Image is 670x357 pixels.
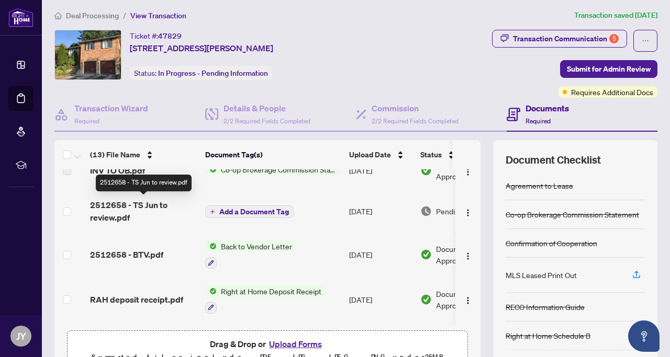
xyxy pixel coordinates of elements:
[205,240,217,252] img: Status Icon
[90,164,145,177] span: INV TO OB.pdf
[506,301,585,313] div: RECO Information Guide
[130,42,273,54] span: [STREET_ADDRESS][PERSON_NAME]
[158,68,268,78] span: In Progress - Pending Information
[205,164,341,175] button: Status IconCo-op Brokerage Commission Statement
[345,140,416,169] th: Upload Date
[506,237,597,249] div: Confirmation of Cooperation
[8,8,33,27] img: logo
[436,288,501,311] span: Document Approved
[464,168,472,176] img: Logo
[420,249,432,260] img: Document Status
[372,102,459,114] h4: Commission
[345,190,416,232] td: [DATE]
[460,291,476,308] button: Logo
[506,269,577,281] div: MLS Leased Print Out
[506,153,601,167] span: Document Checklist
[205,205,294,218] button: Add a Document Tag
[628,320,660,352] button: Open asap
[90,199,197,224] span: 2512658 - TS Jun to review.pdf
[217,240,296,252] span: Back to Vendor Letter
[464,252,472,260] img: Logo
[54,12,62,19] span: home
[224,117,310,125] span: 2/2 Required Fields Completed
[345,232,416,277] td: [DATE]
[436,159,501,182] span: Document Approved
[464,209,472,217] img: Logo
[224,102,310,114] h4: Details & People
[217,285,326,297] span: Right at Home Deposit Receipt
[372,117,459,125] span: 2/2 Required Fields Completed
[526,117,551,125] span: Required
[74,102,148,114] h4: Transaction Wizard
[201,140,345,169] th: Document Tag(s)
[464,296,472,305] img: Logo
[345,277,416,322] td: [DATE]
[506,330,590,341] div: Right at Home Schedule B
[123,9,126,21] li: /
[130,11,186,20] span: View Transaction
[205,240,296,269] button: Status IconBack to Vendor Letter
[560,60,657,78] button: Submit for Admin Review
[210,337,325,351] span: Drag & Drop or
[513,30,619,47] div: Transaction Communication
[130,66,272,80] div: Status:
[571,86,653,98] span: Requires Additional Docs
[420,205,432,217] img: Document Status
[460,162,476,179] button: Logo
[416,140,505,169] th: Status
[420,165,432,176] img: Document Status
[609,34,619,43] div: 5
[130,30,182,42] div: Ticket #:
[266,337,325,351] button: Upload Forms
[96,175,192,191] div: 2512658 - TS Jun to review.pdf
[90,293,183,306] span: RAH deposit receipt.pdf
[66,11,119,20] span: Deal Processing
[217,164,341,175] span: Co-op Brokerage Commission Statement
[349,149,391,160] span: Upload Date
[90,248,163,261] span: 2512658 - BTV.pdf
[205,285,326,314] button: Status IconRight at Home Deposit Receipt
[436,243,501,266] span: Document Approved
[205,164,217,175] img: Status Icon
[86,140,201,169] th: (13) File Name
[420,294,432,305] img: Document Status
[219,208,289,215] span: Add a Document Tag
[574,9,657,21] article: Transaction saved [DATE]
[345,151,416,190] td: [DATE]
[567,61,651,77] span: Submit for Admin Review
[492,30,627,48] button: Transaction Communication5
[642,37,649,44] span: ellipsis
[420,149,442,160] span: Status
[90,149,140,160] span: (13) File Name
[158,31,182,41] span: 47829
[460,246,476,263] button: Logo
[506,209,639,220] div: Co-op Brokerage Commission Statement
[210,209,215,214] span: plus
[526,102,569,114] h4: Documents
[74,117,99,125] span: Required
[55,30,121,79] img: IMG-S12284249_1.jpg
[506,180,573,191] div: Agreement to Lease
[16,329,26,343] span: JY
[460,203,476,220] button: Logo
[436,205,488,217] span: Pending Review
[205,285,217,297] img: Status Icon
[205,205,294,218] button: Add a Document Tag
